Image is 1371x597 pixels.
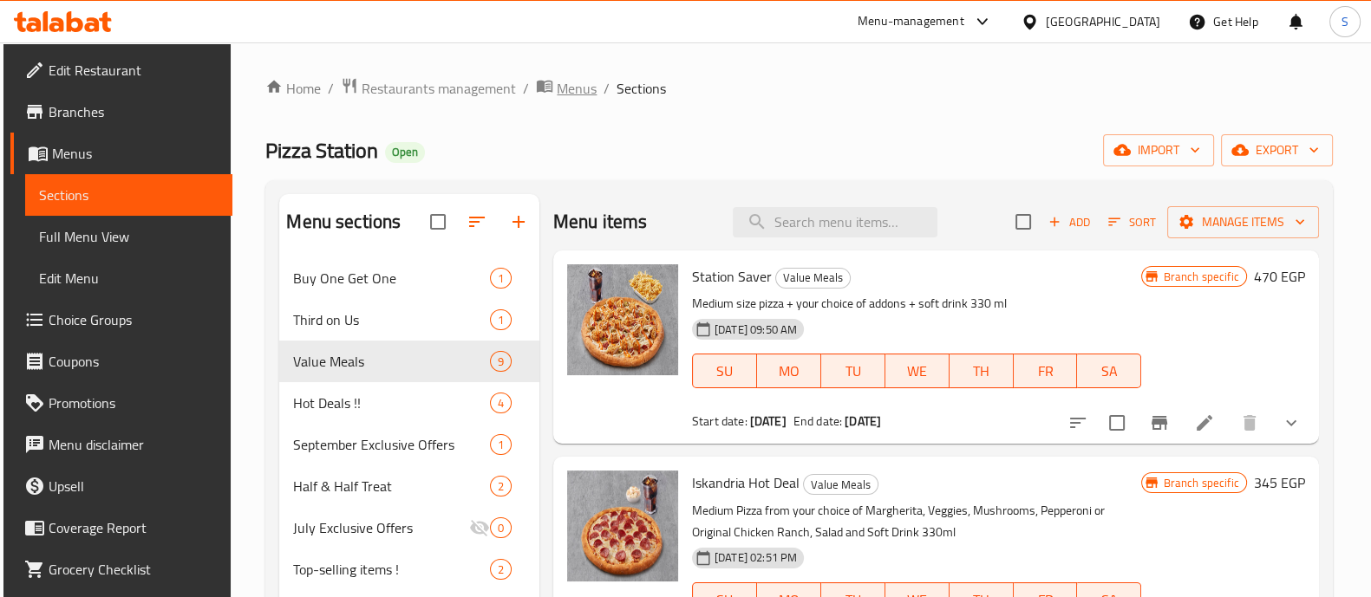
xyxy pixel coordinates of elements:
div: September Exclusive Offers1 [279,424,539,465]
a: Menu disclaimer [10,424,232,465]
span: 1 [491,437,511,453]
div: items [490,476,512,496]
span: 4 [491,395,511,412]
span: Restaurants management [362,78,516,99]
span: TU [828,359,878,384]
button: FR [1014,354,1078,388]
button: SU [692,354,757,388]
span: Pizza Station [265,131,378,170]
img: Iskandria Hot Deal [567,470,678,581]
span: SA [1084,359,1134,384]
span: Sort items [1097,209,1167,236]
span: Add item [1041,209,1097,236]
div: Third on Us [293,309,489,330]
span: Value Meals [293,351,489,372]
button: SA [1077,354,1141,388]
button: export [1221,134,1333,166]
li: / [604,78,610,99]
button: Manage items [1167,206,1319,238]
span: 2 [491,561,511,578]
span: Branch specific [1156,475,1245,491]
a: Promotions [10,382,232,424]
span: Iskandria Hot Deal [692,470,800,496]
span: Buy One Get One [293,268,489,289]
span: 2 [491,478,511,495]
span: Half & Half Treat [293,476,489,496]
span: Hot Deals !! [293,393,489,413]
a: Upsell [10,465,232,507]
a: Choice Groups [10,299,232,341]
button: sort-choices [1057,402,1099,444]
span: Select section [1005,204,1041,240]
span: Branch specific [1156,269,1245,285]
span: Edit Restaurant [49,60,219,81]
div: Third on Us1 [279,299,539,341]
button: import [1103,134,1214,166]
span: Select to update [1099,405,1135,441]
a: Edit Menu [25,257,232,299]
div: [GEOGRAPHIC_DATA] [1046,12,1160,31]
span: Grocery Checklist [49,559,219,580]
span: July Exclusive Offers [293,517,468,538]
button: WE [885,354,950,388]
div: Half & Half Treat2 [279,465,539,507]
h6: 470 EGP [1254,264,1305,289]
span: Value Meals [776,268,850,288]
div: Menu-management [858,11,964,32]
span: Add [1046,212,1093,232]
h2: Menu sections [286,209,401,235]
span: Full Menu View [39,226,219,247]
button: Branch-specific-item [1139,402,1180,444]
img: Station Saver [567,264,678,375]
span: Value Meals [804,475,878,495]
div: Top-selling items !2 [279,548,539,590]
a: Grocery Checklist [10,548,232,590]
div: Buy One Get One1 [279,257,539,299]
div: July Exclusive Offers0 [279,507,539,548]
a: Branches [10,91,232,133]
span: Upsell [49,476,219,496]
div: items [490,434,512,455]
nav: breadcrumb [265,77,1332,100]
span: Edit Menu [39,268,219,289]
span: Promotions [49,393,219,413]
span: [DATE] 09:50 AM [708,321,804,338]
div: Value Meals9 [279,341,539,382]
span: FR [1021,359,1071,384]
div: items [490,351,512,372]
span: Manage items [1181,211,1305,233]
input: search [733,207,937,237]
b: [DATE] [750,410,787,432]
a: Sections [25,174,232,216]
a: Edit menu item [1194,412,1215,433]
span: Top-selling items ! [293,559,489,580]
div: items [490,517,512,538]
a: Restaurants management [341,77,516,100]
span: Sections [39,185,219,205]
span: Choice Groups [49,309,219,330]
span: Sections [617,78,666,99]
div: items [490,268,512,289]
span: Sort sections [456,201,498,243]
a: Home [265,78,321,99]
span: SU [700,359,750,384]
a: Menus [536,77,597,100]
span: WE [892,359,943,384]
span: September Exclusive Offers [293,434,489,455]
span: Branches [49,101,219,122]
a: Edit Restaurant [10,49,232,91]
li: / [523,78,529,99]
div: Hot Deals !!4 [279,382,539,424]
span: End date: [793,410,842,432]
button: show more [1270,402,1312,444]
span: Station Saver [692,263,772,289]
div: items [490,559,512,580]
span: Menus [52,143,219,164]
div: Open [385,142,425,163]
button: delete [1229,402,1270,444]
button: Sort [1104,209,1160,236]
